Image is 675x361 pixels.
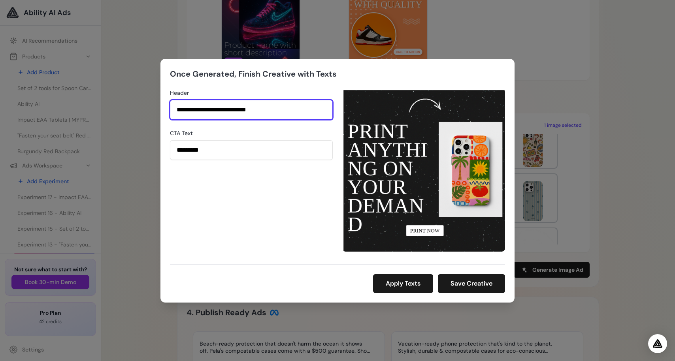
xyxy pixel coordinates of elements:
button: Save Creative [438,274,505,293]
button: Apply Texts [373,274,433,293]
h2: Once Generated, Finish Creative with Texts [170,68,337,79]
label: Header [170,89,333,97]
img: Generated image [342,89,505,252]
div: Open Intercom Messenger [648,334,667,353]
label: CTA Text [170,129,333,137]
